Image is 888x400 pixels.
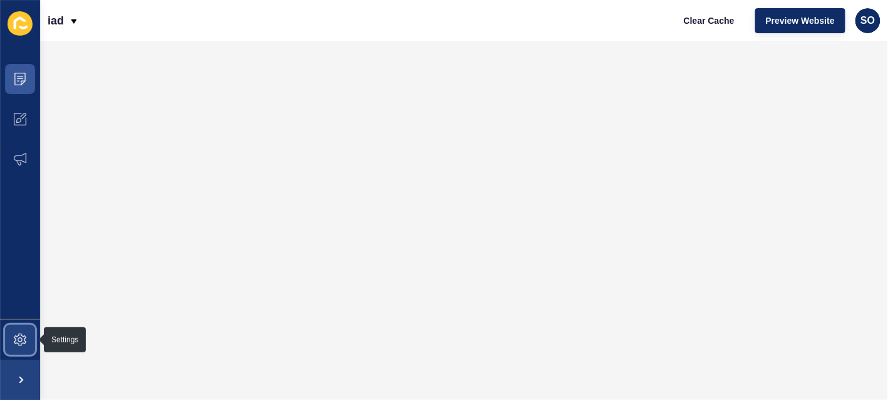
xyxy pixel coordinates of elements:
span: Preview Website [766,14,835,27]
div: Settings [51,335,78,345]
button: Clear Cache [673,8,745,33]
span: Clear Cache [684,14,735,27]
span: SO [860,14,875,27]
button: Preview Website [755,8,845,33]
p: iad [48,5,64,36]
